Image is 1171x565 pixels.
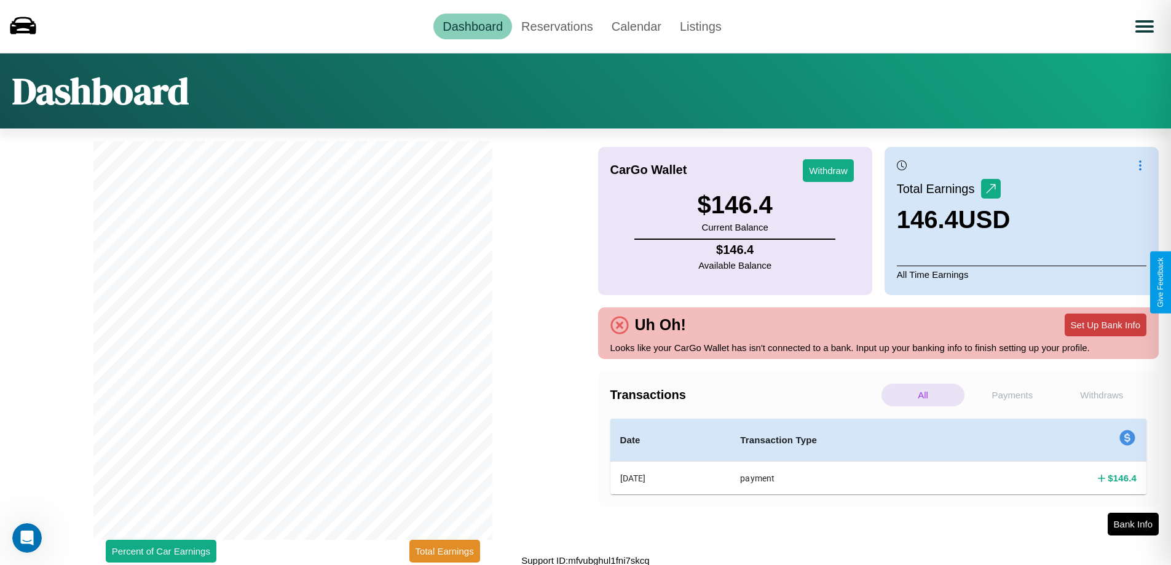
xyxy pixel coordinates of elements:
button: Percent of Car Earnings [106,540,216,563]
iframe: Intercom live chat [12,523,42,553]
a: Calendar [602,14,671,39]
button: Withdraw [803,159,854,182]
h3: 146.4 USD [897,206,1011,234]
h4: Uh Oh! [629,316,692,334]
button: Open menu [1127,9,1162,44]
h4: Transactions [610,388,878,402]
p: Looks like your CarGo Wallet has isn't connected to a bank. Input up your banking info to finish ... [610,339,1147,356]
h4: Date [620,433,721,448]
button: Bank Info [1108,513,1159,535]
button: Set Up Bank Info [1065,314,1146,336]
p: All Time Earnings [897,266,1146,283]
h4: Transaction Type [740,433,976,448]
h1: Dashboard [12,66,189,116]
a: Listings [671,14,731,39]
table: simple table [610,419,1147,494]
p: Withdraws [1060,384,1143,406]
th: [DATE] [610,462,731,495]
h4: CarGo Wallet [610,163,687,177]
p: Current Balance [697,219,772,235]
p: Payments [971,384,1054,406]
th: payment [730,462,985,495]
h4: $ 146.4 [1108,472,1137,484]
button: Total Earnings [409,540,480,563]
p: Available Balance [698,257,771,274]
p: All [881,384,964,406]
a: Reservations [512,14,602,39]
h4: $ 146.4 [698,243,771,257]
h3: $ 146.4 [697,191,772,219]
div: Give Feedback [1156,258,1165,307]
a: Dashboard [433,14,512,39]
p: Total Earnings [897,178,981,200]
